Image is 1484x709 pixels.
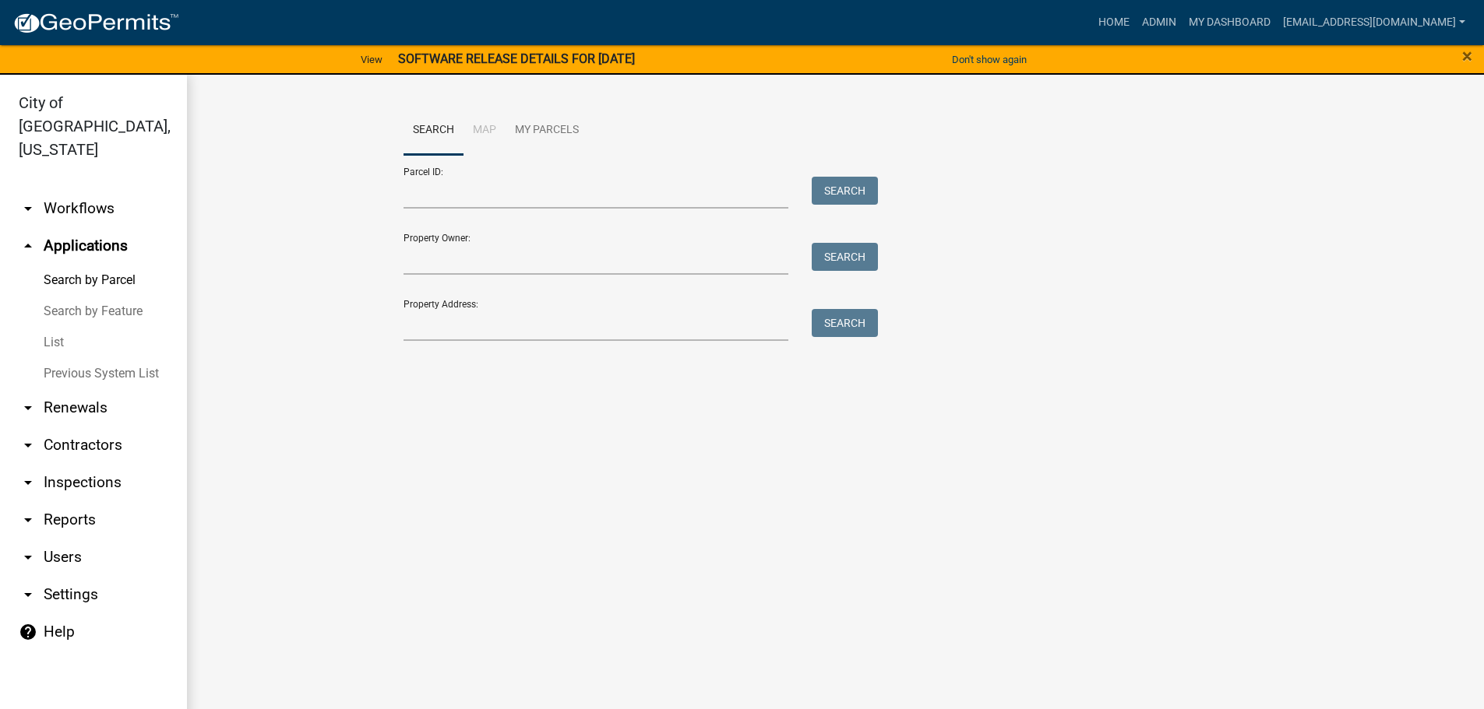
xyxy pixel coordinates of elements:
a: My Dashboard [1183,8,1277,37]
a: Admin [1136,8,1183,37]
i: arrow_drop_down [19,473,37,492]
button: Don't show again [946,47,1033,72]
button: Search [812,243,878,271]
i: arrow_drop_down [19,511,37,529]
i: arrow_drop_down [19,398,37,417]
button: Search [812,177,878,205]
i: arrow_drop_down [19,436,37,455]
a: My Parcels [506,106,588,156]
i: arrow_drop_down [19,199,37,218]
a: [EMAIL_ADDRESS][DOMAIN_NAME] [1277,8,1472,37]
i: arrow_drop_down [19,548,37,567]
i: arrow_drop_down [19,585,37,604]
span: × [1462,45,1472,67]
strong: SOFTWARE RELEASE DETAILS FOR [DATE] [398,51,635,66]
a: Home [1092,8,1136,37]
i: help [19,623,37,641]
button: Search [812,309,878,337]
a: View [354,47,389,72]
button: Close [1462,47,1472,65]
i: arrow_drop_up [19,237,37,255]
a: Search [404,106,464,156]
